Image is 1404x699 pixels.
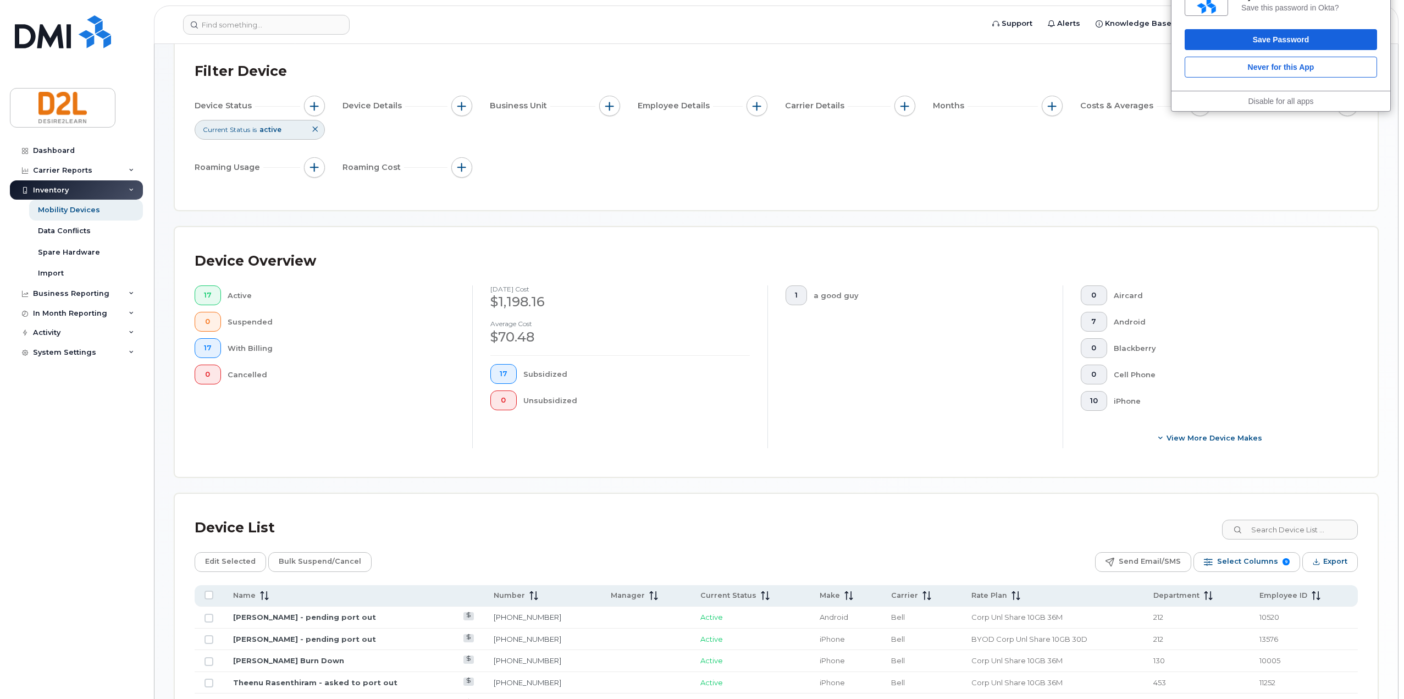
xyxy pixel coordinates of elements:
[490,293,750,311] div: $1,198.16
[1259,656,1280,665] span: 10005
[195,312,221,332] button: 0
[1090,291,1098,300] span: 0
[933,100,968,112] span: Months
[820,678,845,687] span: iPhone
[1081,391,1107,411] button: 10
[1114,391,1341,411] div: iPhone
[500,370,507,378] span: 17
[700,613,723,621] span: Active
[971,678,1063,687] span: Corp Unl Share 10GB 36M
[490,320,750,327] h4: Average cost
[1153,656,1165,665] span: 130
[1081,338,1107,358] button: 0
[204,291,212,300] span: 17
[1259,635,1278,643] span: 13576
[1283,558,1290,565] span: 9
[233,613,376,621] a: [PERSON_NAME] - pending port out
[820,591,840,601] span: Make
[1114,312,1341,332] div: Android
[233,591,256,601] span: Name
[500,396,507,405] span: 0
[971,635,1087,643] span: BYOD Corp Unl Share 10GB 30D
[971,656,1063,665] span: Corp Unl Share 10GB 36M
[891,656,905,665] span: Bell
[183,15,350,35] input: Find something...
[1167,433,1262,443] span: View More Device Makes
[204,370,212,379] span: 0
[1241,3,1377,13] div: Save this password in Okta?
[463,634,474,642] a: View Last Bill
[252,125,257,134] span: is
[195,162,263,173] span: Roaming Usage
[795,291,798,300] span: 1
[1217,553,1278,570] span: Select Columns
[233,635,376,643] a: [PERSON_NAME] - pending port out
[1081,285,1107,305] button: 0
[1080,100,1157,112] span: Costs & Averages
[228,365,455,384] div: Cancelled
[1040,13,1088,35] a: Alerts
[1248,97,1313,106] a: Disable for all apps
[1090,397,1098,405] span: 10
[1153,591,1200,601] span: Department
[1193,552,1300,572] button: Select Columns 9
[700,678,723,687] span: Active
[1259,591,1307,601] span: Employee ID
[259,125,281,134] span: active
[195,247,316,276] div: Device Overview
[494,613,561,621] a: [PHONE_NUMBER]
[1259,678,1275,687] span: 11252
[228,312,455,332] div: Suspended
[820,613,848,621] span: Android
[1185,29,1377,50] button: Save Password
[203,125,250,134] span: Current Status
[494,591,525,601] span: Number
[279,553,361,570] span: Bulk Suspend/Cancel
[1153,635,1163,643] span: 212
[1114,285,1341,305] div: Aircard
[785,100,848,112] span: Carrier Details
[611,591,645,601] span: Manager
[204,317,212,326] span: 0
[638,100,713,112] span: Employee Details
[1090,317,1098,326] span: 7
[490,285,750,293] h4: [DATE] cost
[820,635,845,643] span: iPhone
[1222,520,1358,540] input: Search Device List ...
[1002,18,1032,29] span: Support
[891,591,918,601] span: Carrier
[228,338,455,358] div: With Billing
[490,390,517,410] button: 0
[490,100,550,112] span: Business Unit
[268,552,372,572] button: Bulk Suspend/Cancel
[233,678,397,687] a: Theenu Rasenthiram - asked to port out
[494,678,561,687] a: [PHONE_NUMBER]
[195,338,221,358] button: 17
[1090,370,1098,379] span: 0
[195,552,266,572] button: Edit Selected
[1088,13,1179,35] a: Knowledge Base
[342,162,404,173] span: Roaming Cost
[523,364,750,384] div: Subsidized
[494,656,561,665] a: [PHONE_NUMBER]
[195,57,287,86] div: Filter Device
[205,553,256,570] span: Edit Selected
[204,344,212,353] span: 17
[820,656,845,665] span: iPhone
[490,364,517,384] button: 17
[1153,678,1166,687] span: 453
[463,612,474,620] a: View Last Bill
[1081,312,1107,332] button: 7
[1114,338,1341,358] div: Blackberry
[1302,552,1358,572] button: Export
[700,635,723,643] span: Active
[490,328,750,346] div: $70.48
[342,100,405,112] span: Device Details
[228,285,455,305] div: Active
[971,613,1063,621] span: Corp Unl Share 10GB 36M
[814,285,1046,305] div: a good guy
[523,390,750,410] div: Unsubsidized
[891,635,905,643] span: Bell
[463,678,474,686] a: View Last Bill
[494,635,561,643] a: [PHONE_NUMBER]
